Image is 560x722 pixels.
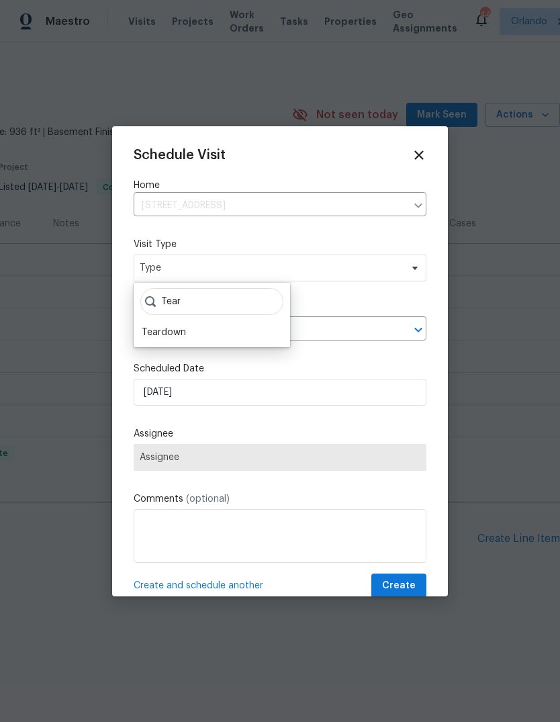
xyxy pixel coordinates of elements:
span: Assignee [140,452,420,463]
label: Comments [134,492,426,506]
label: Assignee [134,427,426,441]
label: Visit Type [134,238,426,251]
input: M/D/YYYY [134,379,426,406]
span: Create [382,578,416,594]
label: Scheduled Date [134,362,426,375]
button: Open [409,320,428,339]
input: Enter in an address [134,195,406,216]
span: Close [412,148,426,163]
div: Teardown [142,326,186,339]
span: Create and schedule another [134,579,263,592]
span: Type [140,261,401,275]
span: (optional) [186,494,230,504]
span: Schedule Visit [134,148,226,162]
button: Create [371,574,426,598]
label: Home [134,179,426,192]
